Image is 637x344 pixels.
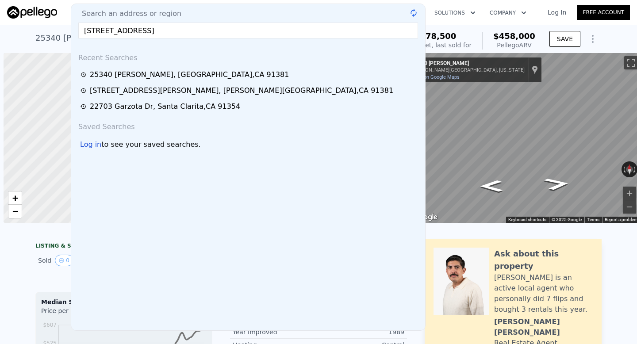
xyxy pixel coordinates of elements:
div: Sold [38,255,117,266]
div: Recent Searches [75,46,422,67]
button: Rotate counterclockwise [622,161,626,177]
span: − [12,206,18,217]
span: © 2025 Google [552,217,582,222]
button: View historical data [55,255,73,266]
div: Ask about this property [494,248,593,272]
a: Zoom out [8,205,22,218]
div: [PERSON_NAME][GEOGRAPHIC_DATA], [US_STATE] [412,67,525,73]
span: to see your saved searches. [101,139,200,150]
div: Off Market, last sold for [399,41,472,50]
span: $458,000 [493,31,535,41]
div: [PERSON_NAME] is an active local agent who personally did 7 flips and bought 3 rentals this year. [494,272,593,315]
a: Free Account [577,5,630,20]
div: 25340 [PERSON_NAME] , [GEOGRAPHIC_DATA] , CA 91381 [90,69,289,80]
button: Company [483,5,533,21]
span: + [12,192,18,203]
button: Show Options [584,30,602,48]
button: Zoom out [623,200,636,214]
div: Log in [80,139,101,150]
div: 25340 [PERSON_NAME] [412,60,525,67]
tspan: $607 [43,322,57,328]
div: Saved Searches [75,115,422,136]
div: LISTING & SALE HISTORY [35,242,212,251]
a: 25340 [PERSON_NAME], [GEOGRAPHIC_DATA],CA 91381 [80,69,419,80]
a: Log In [537,8,577,17]
button: Reset the view [626,161,633,178]
a: [STREET_ADDRESS][PERSON_NAME], [PERSON_NAME][GEOGRAPHIC_DATA],CA 91381 [80,85,419,96]
div: 1989 [318,328,404,336]
button: SAVE [549,31,580,47]
a: Zoom in [8,191,22,205]
div: [STREET_ADDRESS][PERSON_NAME] , [PERSON_NAME][GEOGRAPHIC_DATA] , CA 91381 [90,85,393,96]
div: Pellego ARV [493,41,535,50]
div: 25340 [PERSON_NAME] , [GEOGRAPHIC_DATA] , CA 91381 [35,32,262,44]
a: Show location on map [532,65,538,75]
div: Median Sale [41,298,207,306]
img: Pellego [7,6,57,19]
div: Price per Square Foot [41,306,124,321]
div: Year Improved [233,328,318,336]
span: Search an address or region [75,8,181,19]
button: Keyboard shortcuts [508,217,546,223]
a: View on Google Maps [412,74,460,80]
span: $278,500 [414,31,457,41]
button: Solutions [427,5,483,21]
div: 22703 Garzota Dr , Santa Clarita , CA 91354 [90,101,240,112]
a: 22703 Garzota Dr, Santa Clarita,CA 91354 [80,101,419,112]
path: Go East, Irving Ln [533,175,581,193]
path: Go West, Irving Ln [470,177,512,195]
button: Zoom in [623,187,636,200]
input: Enter an address, city, region, neighborhood or zip code [78,23,418,38]
a: Terms (opens in new tab) [587,217,599,222]
div: [PERSON_NAME] [PERSON_NAME] [494,317,593,338]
